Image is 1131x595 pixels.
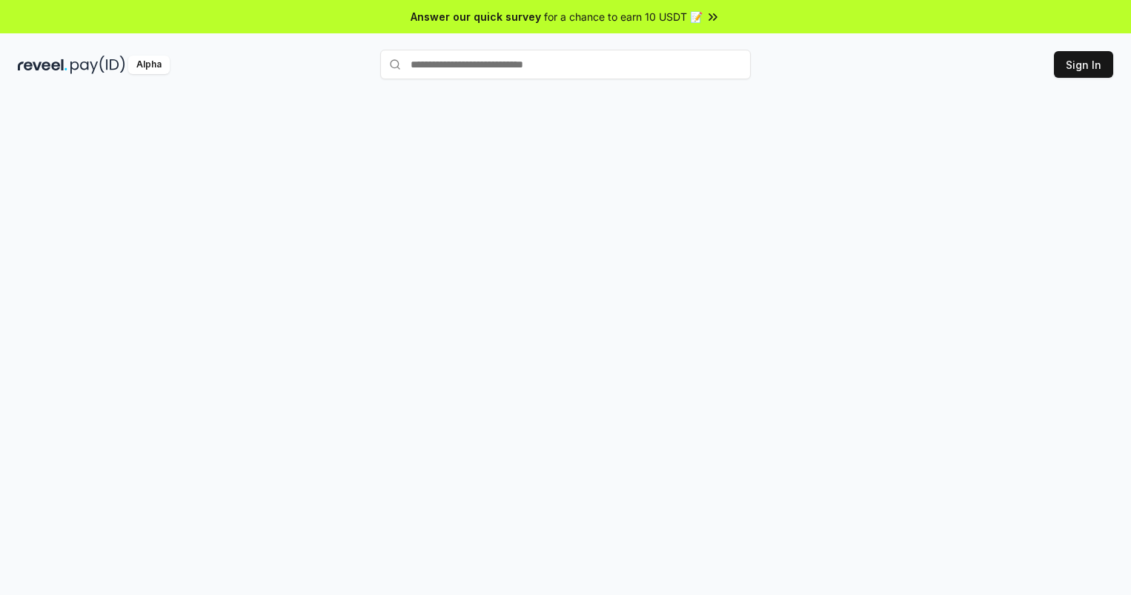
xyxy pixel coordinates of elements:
span: for a chance to earn 10 USDT 📝 [544,9,703,24]
img: reveel_dark [18,56,67,74]
div: Alpha [128,56,170,74]
img: pay_id [70,56,125,74]
span: Answer our quick survey [411,9,541,24]
button: Sign In [1054,51,1113,78]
